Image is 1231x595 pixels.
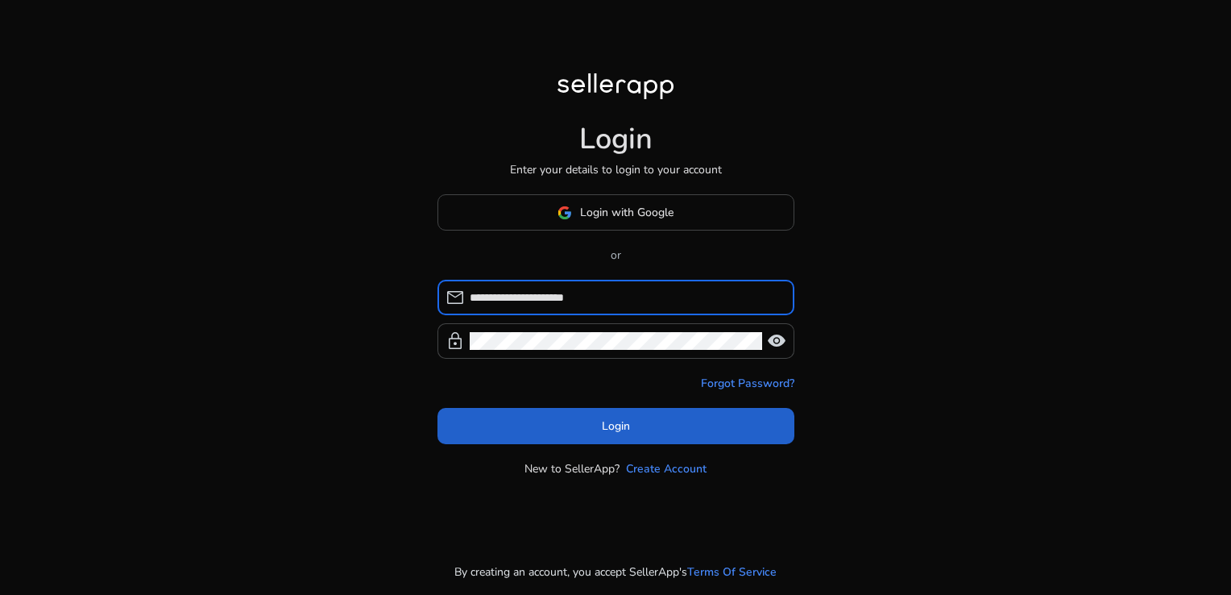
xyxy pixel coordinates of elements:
h1: Login [579,122,653,156]
span: mail [446,288,465,307]
button: Login [437,408,794,444]
a: Terms Of Service [687,564,777,580]
a: Forgot Password? [701,375,794,392]
a: Create Account [626,460,707,477]
span: Login with Google [580,204,674,221]
p: Enter your details to login to your account [510,161,722,178]
p: New to SellerApp? [524,460,620,477]
img: google-logo.svg [557,206,572,220]
span: visibility [767,331,786,351]
button: Login with Google [437,194,794,231]
span: Login [602,418,630,435]
span: lock [446,331,465,351]
p: or [437,247,794,264]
